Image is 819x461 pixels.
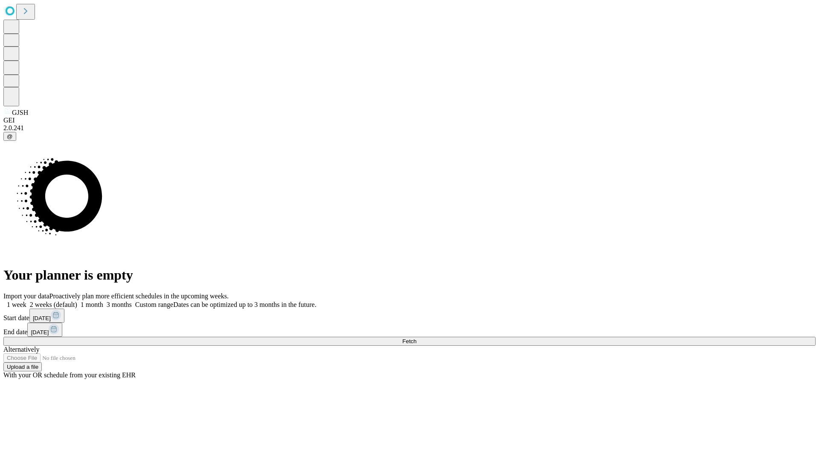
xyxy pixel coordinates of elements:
span: Alternatively [3,346,39,353]
button: @ [3,132,16,141]
span: [DATE] [33,315,51,321]
span: Fetch [402,338,416,344]
span: 1 month [81,301,103,308]
span: With your OR schedule from your existing EHR [3,371,136,379]
button: [DATE] [29,309,64,323]
button: Fetch [3,337,816,346]
span: [DATE] [31,329,49,336]
span: Proactively plan more efficient schedules in the upcoming weeks. [49,292,229,300]
span: GJSH [12,109,28,116]
span: Custom range [135,301,173,308]
span: Import your data [3,292,49,300]
span: 3 months [107,301,132,308]
div: 2.0.241 [3,124,816,132]
span: 2 weeks (default) [30,301,77,308]
button: [DATE] [27,323,62,337]
span: @ [7,133,13,140]
div: End date [3,323,816,337]
div: GEI [3,117,816,124]
span: 1 week [7,301,26,308]
h1: Your planner is empty [3,267,816,283]
span: Dates can be optimized up to 3 months in the future. [173,301,316,308]
button: Upload a file [3,362,42,371]
div: Start date [3,309,816,323]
